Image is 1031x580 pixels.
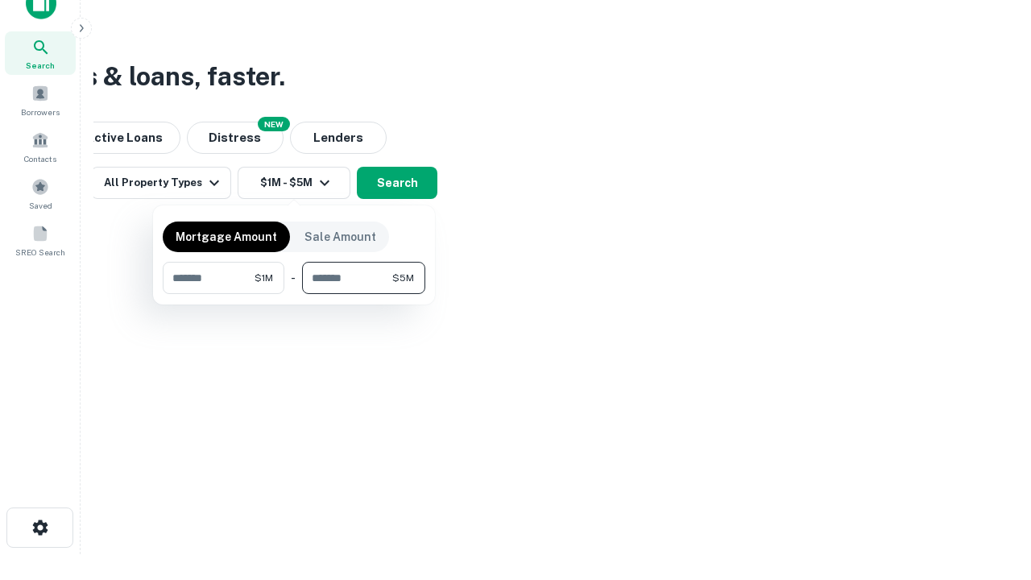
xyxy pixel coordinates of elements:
[392,271,414,285] span: $5M
[176,228,277,246] p: Mortgage Amount
[304,228,376,246] p: Sale Amount
[950,451,1031,528] iframe: Chat Widget
[291,262,296,294] div: -
[255,271,273,285] span: $1M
